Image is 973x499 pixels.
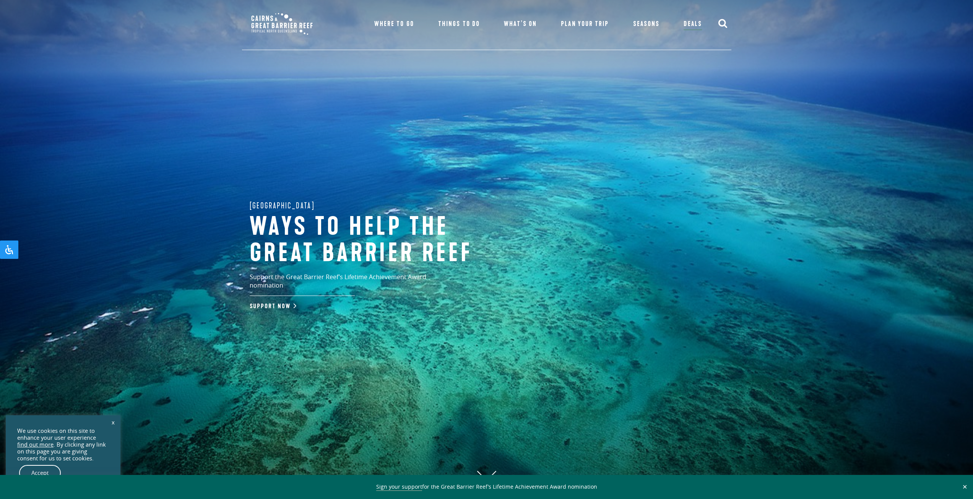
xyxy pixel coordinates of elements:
[246,8,318,40] img: CGBR-TNQ_dual-logo.svg
[376,483,597,491] span: for the Great Barrier Reef’s Lifetime Achievement Award nomination
[250,273,460,296] p: Support the Great Barrier Reef’s Lifetime Achievement Award nomination
[250,214,502,267] h1: Ways to help the great barrier reef
[376,483,422,491] a: Sign your support
[633,19,659,29] a: Seasons
[960,483,969,490] button: Close
[250,199,315,211] span: [GEOGRAPHIC_DATA]
[17,427,109,462] div: We use cookies on this site to enhance your user experience . By clicking any link on this page y...
[250,302,295,310] a: Support Now
[438,19,479,29] a: Things To Do
[17,441,54,448] a: find out more
[19,465,61,481] a: Accept
[5,245,14,254] svg: Open Accessibility Panel
[374,19,414,29] a: Where To Go
[504,19,536,29] a: What’s On
[684,19,702,30] a: Deals
[561,19,609,29] a: Plan Your Trip
[108,414,119,431] a: x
